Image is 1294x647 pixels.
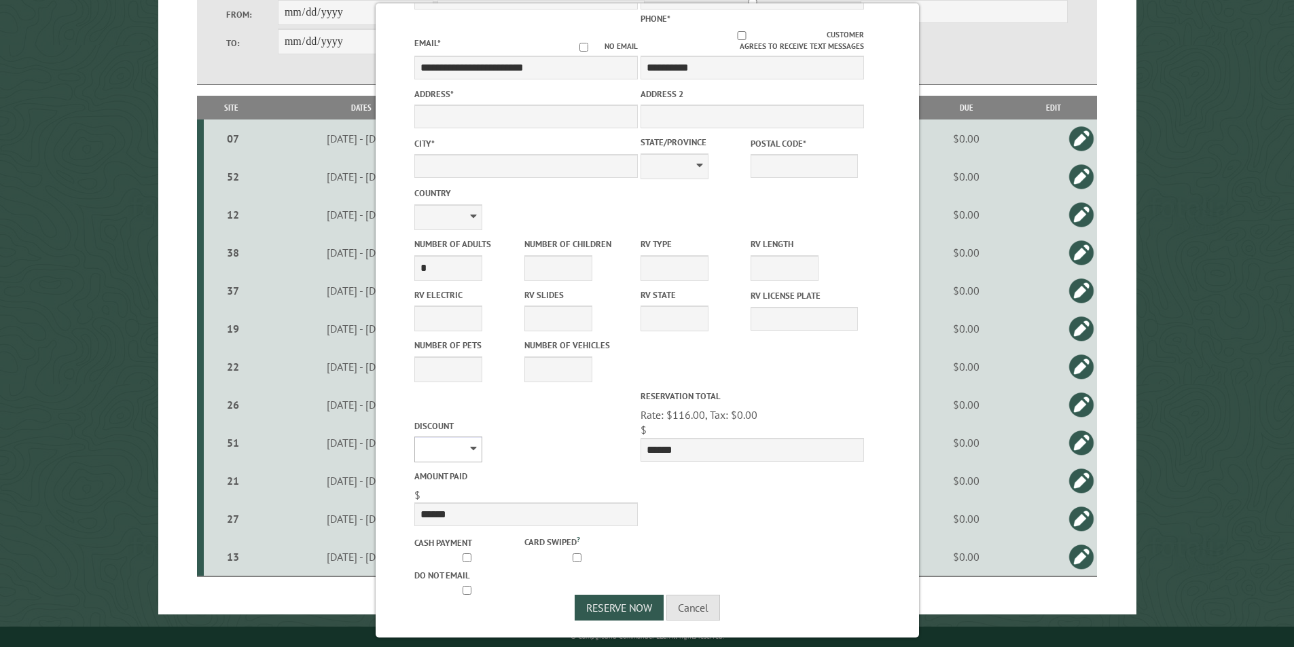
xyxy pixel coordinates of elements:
div: [DATE] - [DATE] [261,398,462,411]
div: 07 [209,132,257,145]
label: Number of Vehicles [524,339,632,352]
th: Edit [1009,96,1097,119]
input: No email [563,43,605,52]
span: Rate: $116.00, Tax: $0.00 [641,408,757,422]
label: RV State [641,289,748,301]
label: Card swiped [524,534,632,549]
label: Amount paid [414,470,638,483]
label: RV Slides [524,289,632,301]
div: 19 [209,322,257,335]
div: 21 [209,474,257,487]
td: $0.00 [923,234,1009,272]
div: 27 [209,512,257,525]
div: 26 [209,398,257,411]
div: [DATE] - [DATE] [261,322,462,335]
div: [DATE] - [DATE] [261,170,462,183]
label: RV License Plate [751,289,858,302]
label: Address [414,88,638,100]
button: Cancel [666,595,720,621]
div: 22 [209,360,257,373]
label: RV Length [751,238,858,251]
td: $0.00 [923,538,1009,576]
td: $0.00 [923,310,1009,348]
div: 51 [209,436,257,449]
div: [DATE] - [DATE] [261,436,462,449]
td: $0.00 [923,500,1009,538]
label: Reservation Total [641,390,864,403]
td: $0.00 [923,348,1009,386]
label: State/Province [641,136,748,149]
label: Postal Code [751,137,858,150]
div: [DATE] - [DATE] [261,132,462,145]
div: [DATE] - [DATE] [261,284,462,297]
td: $0.00 [923,119,1009,158]
th: Due [923,96,1009,119]
td: $0.00 [923,462,1009,500]
div: [DATE] - [DATE] [261,246,462,259]
label: Phone [641,13,670,24]
label: Number of Children [524,238,632,251]
label: Discount [414,420,638,432]
label: Number of Pets [414,339,522,352]
label: Email [414,37,441,49]
label: Cash payment [414,536,522,549]
small: © Campground Commander LLC. All rights reserved. [571,632,724,641]
div: 12 [209,208,257,221]
th: Site [204,96,259,119]
label: To: [226,37,278,50]
label: RV Electric [414,289,522,301]
label: Do not email [414,569,522,582]
td: $0.00 [923,424,1009,462]
a: ? [577,534,580,544]
div: [DATE] - [DATE] [261,208,462,221]
label: RV Type [641,238,748,251]
div: [DATE] - [DATE] [261,474,462,487]
td: $0.00 [923,272,1009,310]
div: 52 [209,170,257,183]
label: No email [563,41,638,52]
label: City [414,137,638,150]
div: [DATE] - [DATE] [261,512,462,525]
input: Customer agrees to receive text messages [656,31,827,40]
label: Customer agrees to receive text messages [641,29,864,52]
label: Country [414,187,638,200]
td: $0.00 [923,158,1009,196]
div: [DATE] - [DATE] [261,360,462,373]
span: $ [414,488,420,502]
label: Number of Adults [414,238,522,251]
td: $0.00 [923,386,1009,424]
label: Address 2 [641,88,864,100]
span: $ [641,423,647,437]
div: 37 [209,284,257,297]
div: 13 [209,550,257,563]
button: Reserve Now [575,595,664,621]
td: $0.00 [923,196,1009,234]
div: [DATE] - [DATE] [261,550,462,563]
div: 38 [209,246,257,259]
label: From: [226,8,278,21]
th: Dates [259,96,464,119]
